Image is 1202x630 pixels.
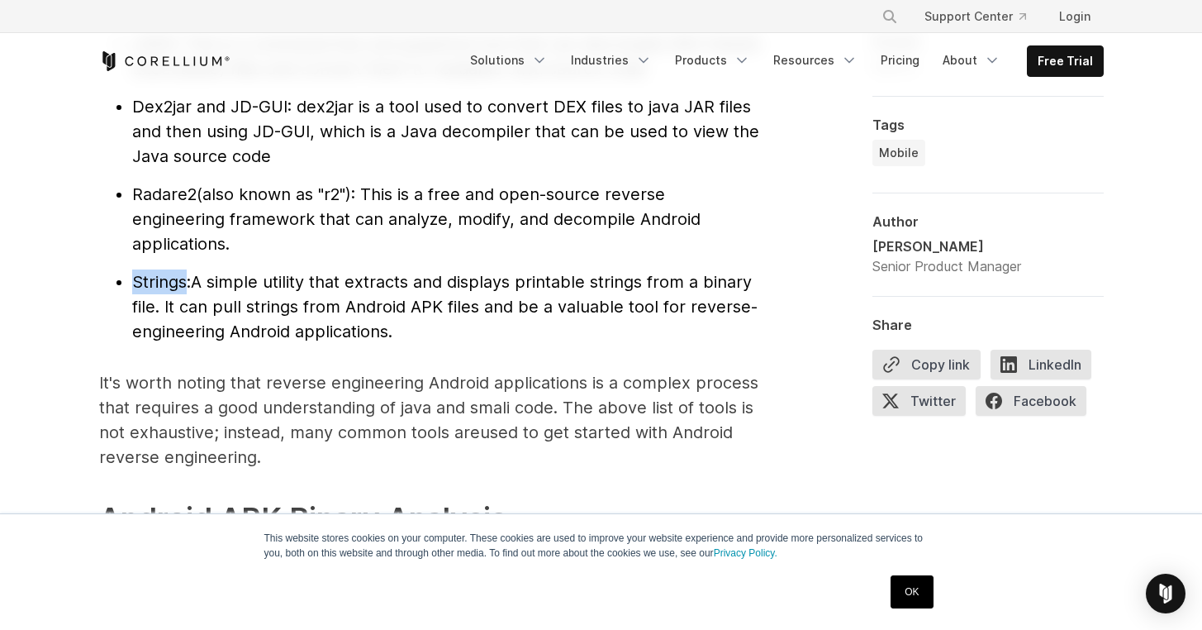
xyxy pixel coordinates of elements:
a: Free Trial [1028,46,1103,76]
span: A simple utility that extracts and displays printable strings from a binary file. It can pull str... [132,272,758,341]
button: Copy link [872,350,981,379]
div: Navigation Menu [460,45,1104,77]
span: : dex2jar is a tool used to convert DEX files to java JAR files and then using JD-GUI, which is a... [132,97,759,166]
a: Support Center [911,2,1039,31]
a: Corellium Home [99,51,230,71]
a: OK [891,575,933,609]
span: Radare2 [132,184,197,204]
div: [PERSON_NAME] [872,236,1021,256]
a: Resources [763,45,867,75]
div: Tags [872,117,1104,133]
a: Pricing [871,45,929,75]
a: Solutions [460,45,558,75]
div: Open Intercom Messenger [1146,574,1185,613]
div: Share [872,317,1104,333]
strong: Android APK Binary Analysis [99,500,506,537]
a: Privacy Policy. [714,547,777,559]
a: Facebook [976,386,1096,422]
span: (also known as "r2"): This is a free and open-source reverse engineering framework that can analy... [132,184,701,254]
a: About [933,45,1010,75]
a: Products [665,45,760,75]
p: This website stores cookies on your computer. These cookies are used to improve your website expe... [264,531,938,561]
span: ; instead, many common tools are [214,422,480,442]
span: LinkedIn [991,350,1091,379]
a: Login [1046,2,1104,31]
span: u [214,422,490,442]
div: Senior Product Manager [872,256,1021,276]
a: LinkedIn [991,350,1101,386]
span: Dex2jar and JD-GUI [132,97,287,117]
p: It's worth noting that reverse engineering Android applications is a complex process that require... [99,370,760,470]
span: Facebook [976,386,1086,416]
a: Mobile [872,140,925,166]
span: Mobile [879,145,919,161]
div: Navigation Menu [862,2,1104,31]
button: Search [875,2,905,31]
a: Industries [561,45,662,75]
span: Strings: [132,272,191,292]
span: Twitter [872,386,966,416]
a: Twitter [872,386,976,422]
div: Author [872,213,1104,230]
